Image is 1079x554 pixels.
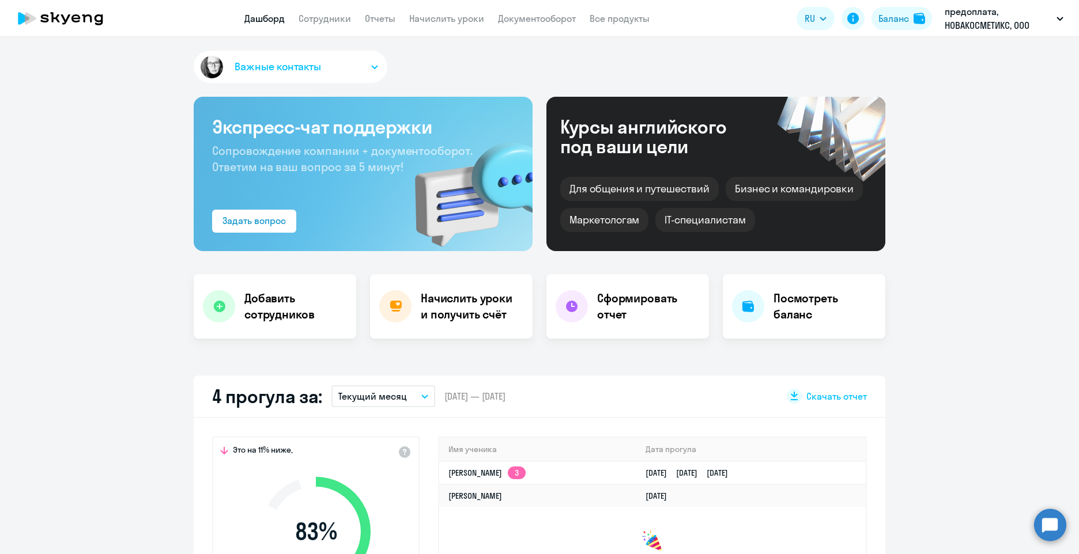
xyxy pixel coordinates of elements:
[871,7,932,30] button: Балансbalance
[508,466,526,479] app-skyeng-badge: 3
[250,518,382,545] span: 83 %
[421,290,521,322] h4: Начислить уроки и получить счёт
[560,117,757,156] div: Курсы английского под ваши цели
[212,115,514,138] h3: Экспресс-чат поддержки
[409,13,484,24] a: Начислить уроки
[194,51,387,83] button: Важные контакты
[636,438,866,461] th: Дата прогула
[774,290,876,322] h4: Посмотреть баланс
[560,177,719,201] div: Для общения и путешествий
[235,59,321,74] span: Важные контакты
[597,290,700,322] h4: Сформировать отчет
[198,54,225,81] img: avatar
[939,5,1069,32] button: предоплата, НОВАКОСМЕТИКС, ООО
[726,177,863,201] div: Бизнес и командировки
[212,210,296,233] button: Задать вопрос
[498,13,576,24] a: Документооборот
[806,390,867,403] span: Скачать отчет
[641,530,664,553] img: congrats
[448,468,526,478] a: [PERSON_NAME]3
[590,13,650,24] a: Все продукты
[805,12,815,25] span: RU
[945,5,1052,32] p: предоплата, НОВАКОСМЕТИКС, ООО
[439,438,636,461] th: Имя ученика
[244,290,347,322] h4: Добавить сотрудников
[914,13,925,24] img: balance
[797,7,835,30] button: RU
[222,214,286,227] div: Задать вопрос
[444,390,505,403] span: [DATE] — [DATE]
[398,122,533,251] img: bg-img
[299,13,351,24] a: Сотрудники
[448,491,502,501] a: [PERSON_NAME]
[655,208,754,232] div: IT-специалистам
[338,389,407,403] p: Текущий месяц
[212,143,473,174] span: Сопровождение компании + документооборот. Ответим на ваш вопрос за 5 минут!
[233,445,293,458] span: Это на 11% ниже,
[331,385,435,407] button: Текущий месяц
[365,13,395,24] a: Отчеты
[646,468,737,478] a: [DATE][DATE][DATE]
[212,385,322,408] h2: 4 прогула за:
[244,13,285,24] a: Дашборд
[560,208,648,232] div: Маркетологам
[646,491,676,501] a: [DATE]
[878,12,909,25] div: Баланс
